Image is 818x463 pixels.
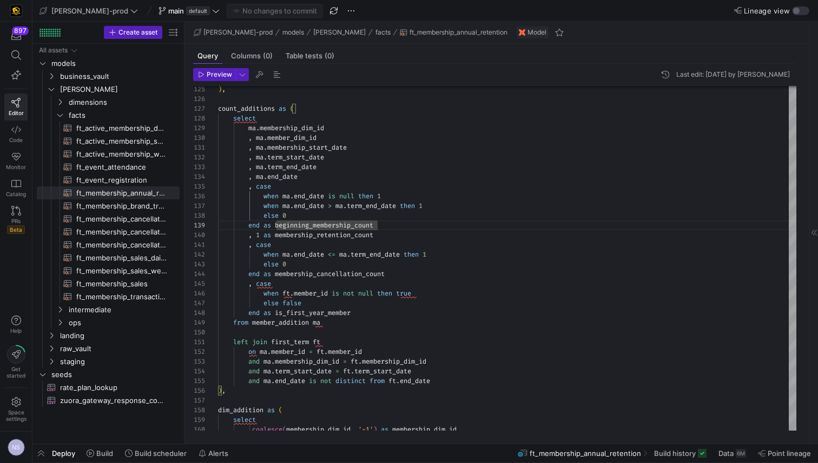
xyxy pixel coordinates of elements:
[76,278,167,290] span: ft_membership_sales​​​​​​​​​​
[260,347,267,356] span: ma
[60,381,167,394] span: rate_plan_lookup​​​​​​
[351,367,354,375] span: .
[193,201,205,211] div: 137
[37,368,180,381] div: Press SPACE to select this row.
[419,202,423,210] span: 1
[267,133,316,142] span: member_dim_id
[69,317,178,329] span: ops
[714,444,751,462] button: Data6M
[282,260,286,269] span: 0
[654,449,696,458] span: Build history
[193,172,205,182] div: 134
[294,192,324,200] span: end_date
[37,316,180,329] div: Press SPACE to select this row.
[328,192,335,200] span: is
[193,133,205,143] div: 130
[248,153,252,162] span: ,
[37,225,180,238] a: ft_membership_cancellations_weekly_forecast​​​​​​​​​​
[76,161,167,173] span: ft_event_attendance​​​​​​​​​​
[193,376,205,386] div: 155
[718,449,734,458] span: Data
[193,357,205,366] div: 153
[37,212,180,225] div: Press SPACE to select this row.
[290,250,294,259] span: .
[193,84,205,94] div: 125
[282,250,290,259] span: ma
[197,52,218,59] span: Query
[282,29,304,36] span: models
[263,357,271,366] span: ma
[256,124,260,132] span: .
[193,104,205,113] div: 127
[51,57,178,70] span: models
[332,289,339,298] span: is
[37,122,180,135] a: ft_active_membership_daily_forecast​​​​​​​​​​
[248,124,256,132] span: ma
[263,221,271,230] span: as
[76,291,167,303] span: ft_membership_transaction​​​​​​​​​​
[267,153,324,162] span: term_start_date
[37,264,180,277] div: Press SPACE to select this row.
[11,5,22,16] img: https://storage.googleapis.com/y42-prod-data-exchange/images/uAsz27BndGEK0hZWDFeOjoxA7jCwgK9jE472...
[396,377,400,385] span: .
[37,238,180,251] div: Press SPACE to select this row.
[193,337,205,347] div: 151
[351,357,358,366] span: ft
[263,192,279,200] span: when
[193,269,205,279] div: 144
[263,260,279,269] span: else
[37,342,180,355] div: Press SPACE to select this row.
[218,85,222,93] span: )
[263,250,279,259] span: when
[400,202,415,210] span: then
[222,85,226,93] span: ,
[4,392,28,427] a: Spacesettings
[256,240,271,249] span: case
[37,173,180,186] div: Press SPACE to select this row.
[12,26,29,35] div: 897
[37,135,180,147] div: Press SPACE to select this row.
[37,394,180,407] a: zuora_gateway_response_codes​​​​​​
[263,211,279,220] span: else
[328,347,362,356] span: member_id
[373,26,393,39] button: facts
[343,367,351,375] span: ft
[37,83,180,96] div: Press SPACE to select this row.
[744,6,790,15] span: Lineage view
[271,357,275,366] span: .
[286,52,334,59] span: Table tests
[37,381,180,394] div: Press SPACE to select this row.
[275,367,332,375] span: term_start_date
[248,143,252,152] span: ,
[282,289,290,298] span: ft
[233,338,248,346] span: left
[193,123,205,133] div: 129
[320,377,332,385] span: not
[231,52,273,59] span: Columns
[120,444,192,462] button: Build scheduler
[4,311,28,339] button: Help
[294,250,324,259] span: end_date
[267,143,347,152] span: membership_start_date
[263,143,267,152] span: .
[37,96,180,109] div: Press SPACE to select this row.
[294,289,328,298] span: member_id
[37,277,180,290] div: Press SPACE to select this row.
[6,191,26,197] span: Catalog
[37,225,180,238] div: Press SPACE to select this row.
[388,377,396,385] span: ft
[135,449,187,458] span: Build scheduler
[37,186,180,199] a: ft_membership_annual_retention​​​​​​​​​​
[311,26,368,39] button: [PERSON_NAME]
[6,366,25,379] span: Get started
[37,290,180,303] a: ft_membership_transaction​​​​​​​​​​
[256,143,263,152] span: ma
[676,71,790,78] div: Last edit: [DATE] by [PERSON_NAME]
[69,109,178,122] span: facts
[328,250,335,259] span: <=
[60,70,178,83] span: business_vault
[248,270,260,278] span: end
[69,96,178,109] span: dimensions
[193,250,205,259] div: 142
[282,202,290,210] span: ma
